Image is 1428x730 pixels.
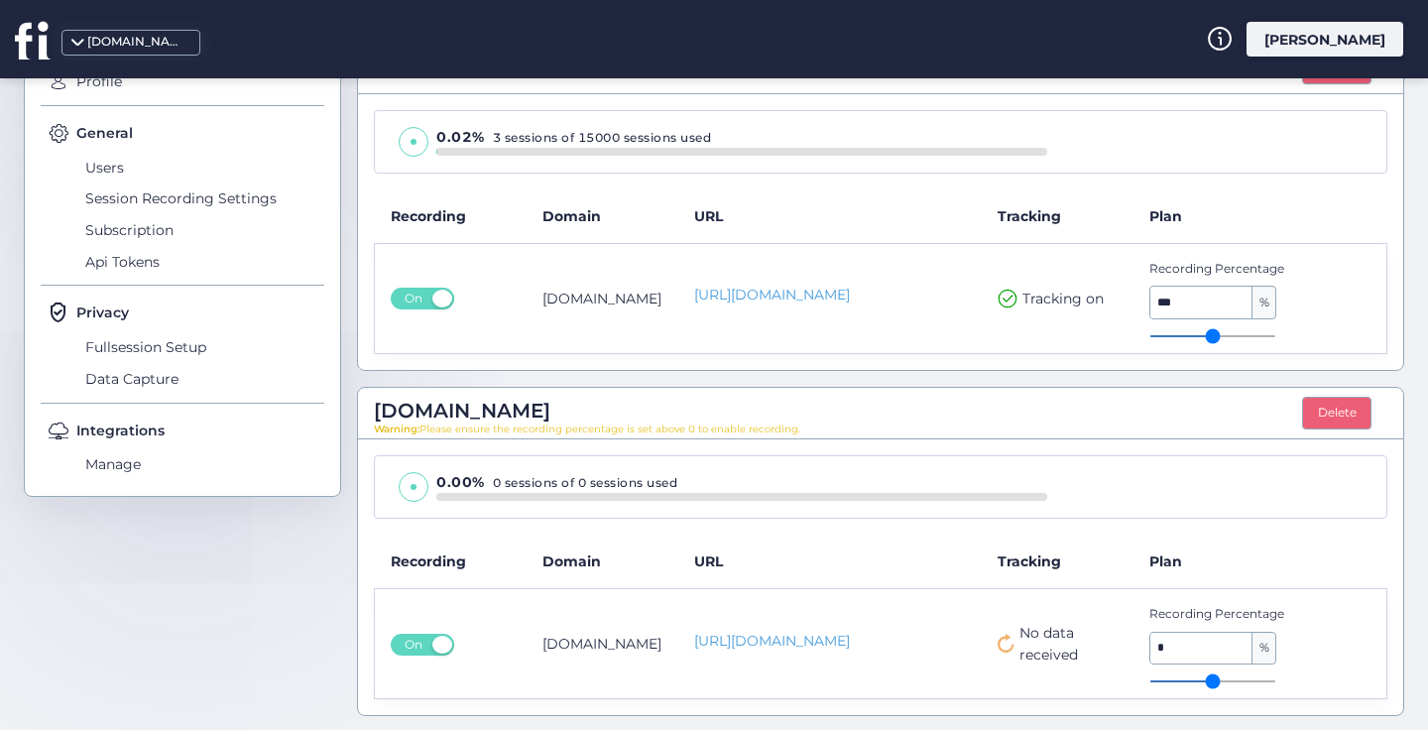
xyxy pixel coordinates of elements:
[76,302,129,323] span: Privacy
[374,422,800,437] span: Please ensure the recording percentage is set above 0 to enable recording.
[678,189,982,244] th: URL
[80,152,324,183] span: Users
[436,472,1046,493] div: 0 sessions of 0 sessions used
[527,189,678,244] th: Domain
[374,423,419,435] span: Warning:
[80,363,324,395] span: Data Capture
[527,243,678,353] td: [DOMAIN_NAME]
[80,214,324,246] span: Subscription
[80,331,324,363] span: Fullsession Setup
[87,33,186,52] div: [DOMAIN_NAME]
[694,285,966,305] a: [URL][DOMAIN_NAME]
[398,288,429,309] span: On
[76,420,165,441] span: Integrations
[527,535,678,589] th: Domain
[1149,260,1326,279] span: Recording Percentage
[1252,287,1275,318] span: %
[391,288,454,309] button: On
[678,535,982,589] th: URL
[71,66,324,98] span: Profile
[1252,633,1275,665] span: %
[76,122,133,144] span: General
[375,189,527,244] th: Recording
[982,535,1133,589] th: Tracking
[80,246,324,278] span: Api Tokens
[391,634,454,656] button: On
[1019,622,1118,666] span: No data received
[80,183,324,215] span: Session Recording Settings
[398,634,429,656] span: On
[374,396,550,426] span: [DOMAIN_NAME]
[80,449,324,481] span: Manage
[1022,288,1104,309] span: Tracking on
[375,535,527,589] th: Recording
[1133,535,1386,589] th: Plan
[436,127,1046,148] div: 3 sessions of 15000 sessions used
[982,189,1133,244] th: Tracking
[436,128,485,146] span: 0.02%
[1302,397,1371,430] button: Delete
[1133,189,1386,244] th: Plan
[1247,22,1403,57] div: [PERSON_NAME]
[527,588,678,698] td: [DOMAIN_NAME]
[1149,605,1326,624] span: Recording Percentage
[436,473,485,491] span: 0.00%
[694,631,966,652] a: [URL][DOMAIN_NAME]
